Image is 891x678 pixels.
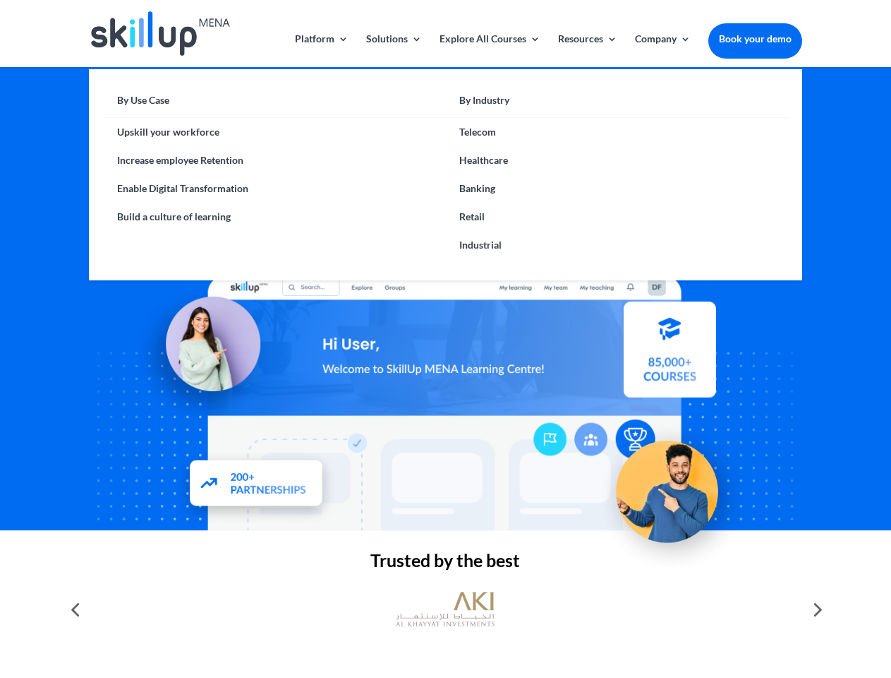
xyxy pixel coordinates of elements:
[445,118,787,146] a: Telecom
[132,280,274,423] img: Learning Management Solution - SkillUp
[175,447,339,524] img: Partners - SkillUp Mena
[635,34,691,67] a: Company
[595,411,752,568] img: Upskill your workforce - SkillUp
[445,174,787,203] a: Banking
[103,146,445,174] a: Increase employee Retention
[396,585,495,634] img: al khayyat investments logo
[89,552,801,576] h2: Trusted by the best
[295,34,348,67] a: Platform
[103,174,445,203] a: Enable Digital Transformation
[91,11,229,56] img: Skillup Mena
[103,90,445,118] a: By Use Case
[445,90,787,118] a: By Industry
[440,34,540,67] a: Explore All Courses
[708,23,802,54] a: Book your demo
[445,231,787,259] a: Industrial
[103,118,445,146] a: Upskill your workforce
[366,34,422,67] a: Solutions
[558,34,617,67] a: Resources
[624,307,716,403] img: Courses library - SkillUp MENA
[445,203,787,231] a: Retail
[445,146,787,174] a: Healthcare
[103,203,445,231] a: Build a culture of learning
